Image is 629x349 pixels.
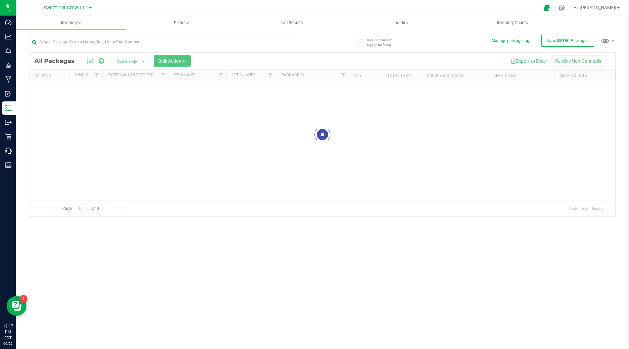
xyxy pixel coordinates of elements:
[272,20,312,26] span: Lab Results
[347,20,457,26] span: Audit
[237,16,347,30] a: Lab Results
[126,16,236,30] a: Plants
[5,90,12,97] inline-svg: Inbound
[20,295,27,303] iframe: Resource center unread badge
[5,48,12,54] inline-svg: Monitoring
[7,296,26,316] iframe: Resource center
[29,37,296,47] input: Search Package ID, Item Name, SKU, Lot or Part Number...
[126,20,236,26] span: Plants
[539,1,554,14] span: Open Ecommerce Menu
[573,5,616,10] span: Hi, [PERSON_NAME]!
[5,76,12,83] inline-svg: Manufacturing
[488,20,537,26] span: Inventory Counts
[5,147,12,154] inline-svg: Call Center
[5,62,12,69] inline-svg: Grow
[492,38,531,44] button: Manage package tags
[5,33,12,40] inline-svg: Analytics
[557,5,566,11] div: Manage settings
[5,19,12,26] inline-svg: Dashboard
[5,119,12,126] inline-svg: Outbound
[367,37,400,47] span: Include items not tagged for facility
[547,38,588,43] span: Sync METRC Packages
[5,162,12,168] inline-svg: Reports
[457,16,567,30] a: Inventory Counts
[5,133,12,140] inline-svg: Retail
[3,341,13,346] p: 09/22
[3,323,13,341] p: 12:17 PM EDT
[16,16,126,30] a: Inventory
[43,5,88,11] span: Sweet Cut Grow, LLC
[5,105,12,111] inline-svg: Inventory
[541,35,594,47] button: Sync METRC Packages
[16,20,126,26] span: Inventory
[347,16,457,30] a: Audit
